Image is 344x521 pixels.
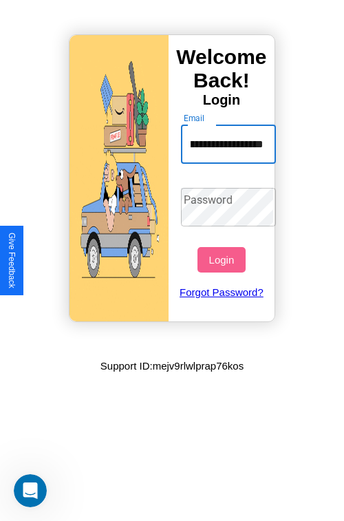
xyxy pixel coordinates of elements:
h4: Login [169,92,275,108]
label: Email [184,112,205,124]
img: gif [69,35,169,321]
iframe: Intercom live chat [14,474,47,507]
a: Forgot Password? [174,273,270,312]
div: Give Feedback [7,233,17,288]
button: Login [197,247,245,273]
p: Support ID: mejv9rlwlprap76kos [100,357,244,375]
h3: Welcome Back! [169,45,275,92]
